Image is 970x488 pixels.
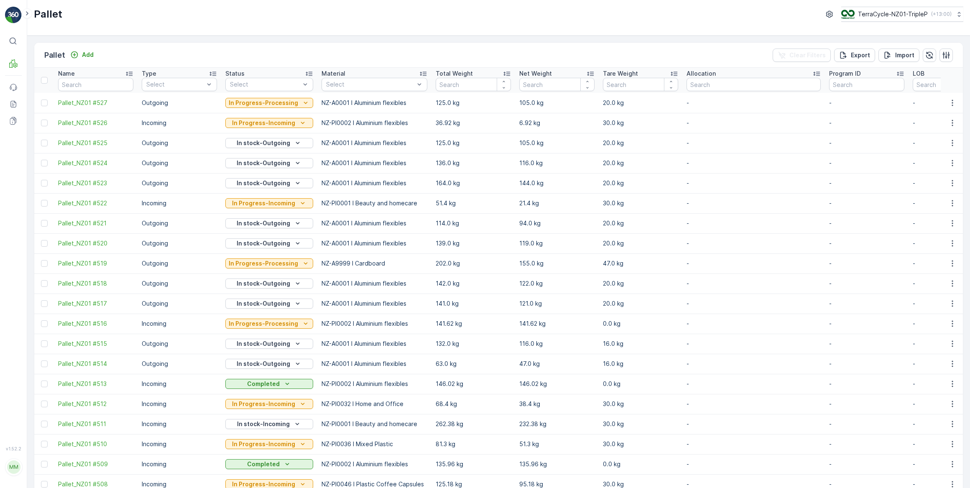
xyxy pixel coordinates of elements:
[603,259,678,268] p: 47.0 kg
[225,158,313,168] button: In stock-Outgoing
[82,51,94,59] p: Add
[519,179,595,187] p: 144.0 kg
[687,69,716,78] p: Allocation
[436,139,511,147] p: 125.0 kg
[436,299,511,308] p: 141.0 kg
[58,159,133,167] span: Pallet_NZ01 #524
[773,49,831,62] button: Clear Filters
[58,219,133,227] a: Pallet_NZ01 #521
[603,99,678,107] p: 20.0 kg
[230,80,300,89] p: Select
[841,10,855,19] img: TC_7kpGtVS.png
[682,454,825,474] td: -
[322,119,427,127] p: NZ-PI0002 I Aluminium flexibles
[41,220,48,227] div: Toggle Row Selected
[436,360,511,368] p: 63.0 kg
[519,139,595,147] p: 105.0 kg
[67,50,97,60] button: Add
[895,51,914,59] p: Import
[225,439,313,449] button: In Progress-Incoming
[519,199,595,207] p: 21.4 kg
[913,69,924,78] p: LOB
[142,69,156,78] p: Type
[829,360,904,368] p: -
[142,159,217,167] p: Outgoing
[58,420,133,428] a: Pallet_NZ01 #511
[225,379,313,389] button: Completed
[603,380,678,388] p: 0.0 kg
[41,441,48,447] div: Toggle Row Selected
[789,51,826,59] p: Clear Filters
[58,199,133,207] a: Pallet_NZ01 #522
[322,420,427,428] p: NZ-PI0001 I Beauty and homecare
[519,360,595,368] p: 47.0 kg
[829,259,904,268] p: -
[225,339,313,349] button: In stock-Outgoing
[519,159,595,167] p: 116.0 kg
[225,98,313,108] button: In Progress-Processing
[237,420,290,428] p: In stock-Incoming
[519,99,595,107] p: 105.0 kg
[142,360,217,368] p: Outgoing
[519,78,595,91] input: Search
[322,340,427,348] p: NZ-A0001 I Aluminium flexibles
[829,299,904,308] p: -
[41,280,48,287] div: Toggle Row Selected
[58,69,75,78] p: Name
[519,239,595,248] p: 119.0 kg
[878,49,919,62] button: Import
[603,440,678,448] p: 30.0 kg
[519,420,595,428] p: 232.38 kg
[58,78,133,91] input: Search
[603,179,678,187] p: 20.0 kg
[682,314,825,334] td: -
[58,179,133,187] span: Pallet_NZ01 #523
[322,380,427,388] p: NZ-PI0002 I Aluminium flexibles
[829,99,904,107] p: -
[237,159,290,167] p: In stock-Outgoing
[682,133,825,153] td: -
[247,460,280,468] p: Completed
[237,139,290,147] p: In stock-Outgoing
[58,119,133,127] span: Pallet_NZ01 #526
[225,178,313,188] button: In stock-Outgoing
[682,374,825,394] td: -
[41,360,48,367] div: Toggle Row Selected
[436,400,511,408] p: 68.4 kg
[603,420,678,428] p: 30.0 kg
[829,69,861,78] p: Program ID
[5,446,22,451] span: v 1.52.2
[603,219,678,227] p: 20.0 kg
[58,340,133,348] a: Pallet_NZ01 #515
[829,179,904,187] p: -
[436,420,511,428] p: 262.38 kg
[322,259,427,268] p: NZ-A9999 I Cardboard
[142,299,217,308] p: Outgoing
[41,200,48,207] div: Toggle Row Selected
[682,153,825,173] td: -
[58,99,133,107] a: Pallet_NZ01 #527
[436,199,511,207] p: 51.4 kg
[232,400,295,408] p: In Progress-Incoming
[603,199,678,207] p: 30.0 kg
[436,99,511,107] p: 125.0 kg
[142,99,217,107] p: Outgoing
[58,460,133,468] span: Pallet_NZ01 #509
[603,119,678,127] p: 30.0 kg
[225,258,313,268] button: In Progress-Processing
[322,99,427,107] p: NZ-A0001 I Aluminium flexibles
[41,340,48,347] div: Toggle Row Selected
[58,279,133,288] span: Pallet_NZ01 #518
[858,10,928,18] p: TerraCycle-NZ01-TripleP
[829,119,904,127] p: -
[41,381,48,387] div: Toggle Row Selected
[931,11,952,18] p: ( +13:00 )
[436,319,511,328] p: 141.62 kg
[436,279,511,288] p: 142.0 kg
[58,139,133,147] a: Pallet_NZ01 #525
[142,279,217,288] p: Outgoing
[142,460,217,468] p: Incoming
[142,340,217,348] p: Outgoing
